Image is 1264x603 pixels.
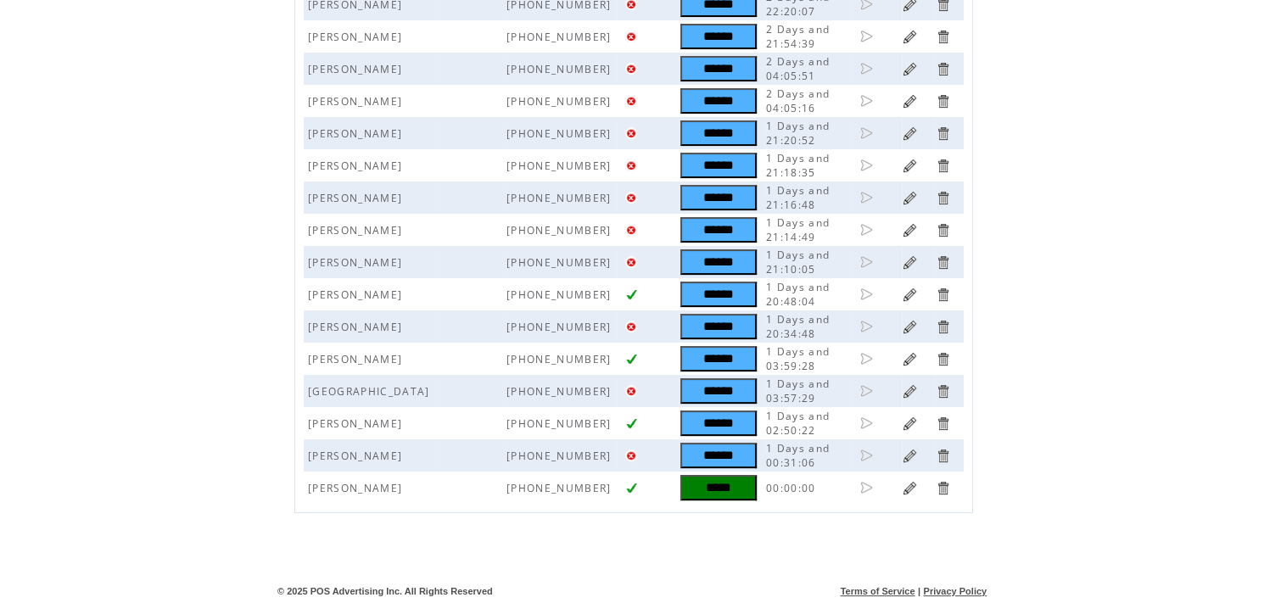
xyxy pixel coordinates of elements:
[902,383,918,399] a: Click to edit
[935,416,951,432] a: Click to delete
[859,320,873,333] a: Click to set as walk away
[308,223,406,237] span: [PERSON_NAME]
[506,255,616,270] span: [PHONE_NUMBER]
[506,30,616,44] span: [PHONE_NUMBER]
[766,377,830,405] span: 1 Days and 03:57:29
[935,480,951,496] a: Click to delete
[859,481,873,494] a: Click to set as walk away
[506,352,616,366] span: [PHONE_NUMBER]
[766,215,830,244] span: 1 Days and 21:14:49
[859,223,873,237] a: Click to set as walk away
[766,119,830,148] span: 1 Days and 21:20:52
[308,352,406,366] span: [PERSON_NAME]
[506,62,616,76] span: [PHONE_NUMBER]
[902,29,918,45] a: Click to edit
[841,586,915,596] a: Terms of Service
[506,449,616,463] span: [PHONE_NUMBER]
[859,94,873,108] a: Click to set as walk away
[506,481,616,495] span: [PHONE_NUMBER]
[902,158,918,174] a: Click to edit
[308,255,406,270] span: [PERSON_NAME]
[918,586,920,596] span: |
[902,190,918,206] a: Click to edit
[277,586,493,596] span: © 2025 POS Advertising Inc. All Rights Reserved
[902,126,918,142] a: Click to edit
[859,159,873,172] a: Click to set as walk away
[859,30,873,43] a: Click to set as walk away
[506,94,616,109] span: [PHONE_NUMBER]
[859,288,873,301] a: Click to set as walk away
[766,54,830,83] span: 2 Days and 04:05:51
[902,319,918,335] a: Click to edit
[308,191,406,205] span: [PERSON_NAME]
[935,61,951,77] a: Click to delete
[308,449,406,463] span: [PERSON_NAME]
[902,222,918,238] a: Click to edit
[506,416,616,431] span: [PHONE_NUMBER]
[859,191,873,204] a: Click to set as walk away
[308,30,406,44] span: [PERSON_NAME]
[506,159,616,173] span: [PHONE_NUMBER]
[902,287,918,303] a: Click to edit
[902,416,918,432] a: Click to edit
[766,409,830,438] span: 1 Days and 02:50:22
[766,481,820,495] span: 00:00:00
[506,223,616,237] span: [PHONE_NUMBER]
[935,319,951,335] a: Click to delete
[766,344,830,373] span: 1 Days and 03:59:28
[935,126,951,142] a: Click to delete
[935,222,951,238] a: Click to delete
[506,126,616,141] span: [PHONE_NUMBER]
[935,351,951,367] a: Click to delete
[859,126,873,140] a: Click to set as walk away
[859,62,873,75] a: Click to set as walk away
[506,191,616,205] span: [PHONE_NUMBER]
[935,29,951,45] a: Click to delete
[902,448,918,464] a: Click to edit
[859,255,873,269] a: Click to set as walk away
[935,254,951,271] a: Click to delete
[935,287,951,303] a: Click to delete
[308,62,406,76] span: [PERSON_NAME]
[935,190,951,206] a: Click to delete
[766,441,830,470] span: 1 Days and 00:31:06
[902,93,918,109] a: Click to edit
[308,320,406,334] span: [PERSON_NAME]
[766,248,830,276] span: 1 Days and 21:10:05
[308,94,406,109] span: [PERSON_NAME]
[902,254,918,271] a: Click to edit
[308,159,406,173] span: [PERSON_NAME]
[935,93,951,109] a: Click to delete
[902,351,918,367] a: Click to edit
[506,384,616,399] span: [PHONE_NUMBER]
[859,384,873,398] a: Click to set as walk away
[766,280,830,309] span: 1 Days and 20:48:04
[935,158,951,174] a: Click to delete
[902,480,918,496] a: Click to edit
[766,151,830,180] span: 1 Days and 21:18:35
[308,288,406,302] span: [PERSON_NAME]
[506,288,616,302] span: [PHONE_NUMBER]
[766,183,830,212] span: 1 Days and 21:16:48
[859,416,873,430] a: Click to set as walk away
[308,416,406,431] span: [PERSON_NAME]
[766,87,830,115] span: 2 Days and 04:05:16
[923,586,987,596] a: Privacy Policy
[766,22,830,51] span: 2 Days and 21:54:39
[859,352,873,366] a: Click to set as walk away
[859,449,873,462] a: Click to set as walk away
[902,61,918,77] a: Click to edit
[308,384,434,399] span: [GEOGRAPHIC_DATA]
[935,448,951,464] a: Click to delete
[308,481,406,495] span: [PERSON_NAME]
[935,383,951,399] a: Click to delete
[308,126,406,141] span: [PERSON_NAME]
[506,320,616,334] span: [PHONE_NUMBER]
[766,312,830,341] span: 1 Days and 20:34:48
